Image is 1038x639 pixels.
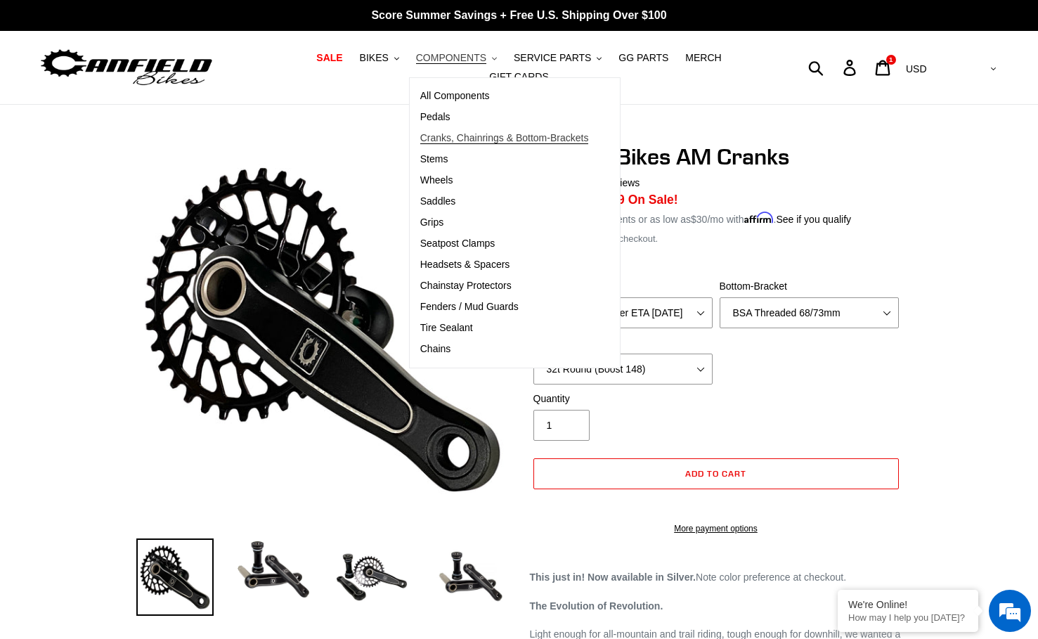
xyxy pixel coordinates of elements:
[410,297,599,318] a: Fenders / Mud Guards
[628,191,678,209] span: On Sale!
[685,468,746,479] span: Add to cart
[235,538,312,600] img: Load image into Gallery viewer, Canfield Cranks
[410,107,599,128] a: Pedals
[533,522,899,535] a: More payment options
[691,214,707,225] span: $30
[420,153,448,165] span: Stems
[309,49,349,67] a: SALE
[507,49,609,67] button: SERVICE PARTS
[410,339,599,360] a: Chains
[420,343,451,355] span: Chains
[410,128,599,149] a: Cranks, Chainrings & Bottom-Brackets
[410,170,599,191] a: Wheels
[489,71,549,83] span: GIFT CARDS
[482,67,556,86] a: GIFT CARDS
[530,209,852,227] p: 4 interest-free payments or as low as /mo with .
[530,572,696,583] strong: This just in! Now available in Silver.
[410,191,599,212] a: Saddles
[316,52,342,64] span: SALE
[420,238,495,250] span: Seatpost Clamps
[889,56,893,63] span: 1
[618,52,668,64] span: GG PARTS
[533,458,899,489] button: Add to cart
[816,52,852,83] input: Search
[685,52,721,64] span: MERCH
[611,49,675,67] a: GG PARTS
[420,90,490,102] span: All Components
[533,335,713,350] label: Chainring
[514,52,591,64] span: SERVICE PARTS
[410,86,599,107] a: All Components
[420,174,453,186] span: Wheels
[416,52,486,64] span: COMPONENTS
[353,49,406,67] button: BIKES
[530,143,902,170] h1: Canfield Bikes AM Cranks
[420,217,443,228] span: Grips
[410,318,599,339] a: Tire Sealant
[678,49,728,67] a: MERCH
[333,538,410,616] img: Load image into Gallery viewer, Canfield Bikes AM Cranks
[39,46,214,90] img: Canfield Bikes
[420,280,512,292] span: Chainstay Protectors
[410,233,599,254] a: Seatpost Clamps
[867,53,900,83] a: 1
[410,149,599,170] a: Stems
[410,212,599,233] a: Grips
[420,111,450,123] span: Pedals
[530,570,902,585] p: Note color preference at checkout.
[776,214,851,225] a: See if you qualify - Learn more about Affirm Financing (opens in modal)
[420,195,456,207] span: Saddles
[744,212,774,224] span: Affirm
[420,132,589,144] span: Cranks, Chainrings & Bottom-Brackets
[432,538,509,616] img: Load image into Gallery viewer, CANFIELD-AM_DH-CRANKS
[410,254,599,276] a: Headsets & Spacers
[136,538,214,616] img: Load image into Gallery viewer, Canfield Bikes AM Cranks
[533,279,713,294] label: Size
[420,301,519,313] span: Fenders / Mud Guards
[848,599,968,610] div: We're Online!
[420,322,473,334] span: Tire Sealant
[410,276,599,297] a: Chainstay Protectors
[409,49,504,67] button: COMPONENTS
[720,279,899,294] label: Bottom-Bracket
[420,259,510,271] span: Headsets & Spacers
[360,52,389,64] span: BIKES
[530,600,663,612] strong: The Evolution of Revolution.
[848,612,968,623] p: How may I help you today?
[530,232,902,246] div: calculated at checkout.
[533,392,713,406] label: Quantity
